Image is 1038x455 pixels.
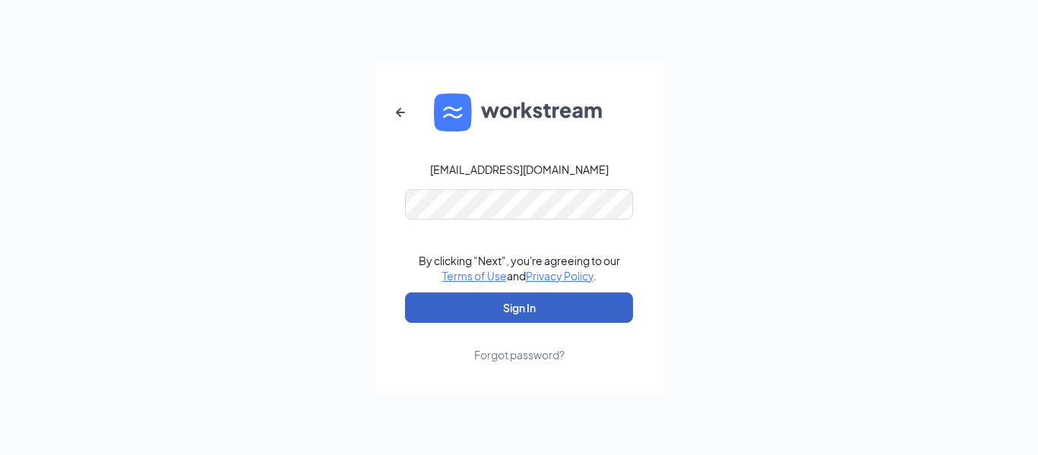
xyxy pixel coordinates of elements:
div: By clicking "Next", you're agreeing to our and . [419,253,620,283]
button: ArrowLeftNew [382,94,419,131]
div: Forgot password? [474,347,565,362]
img: WS logo and Workstream text [434,93,604,131]
a: Privacy Policy [526,269,593,283]
div: [EMAIL_ADDRESS][DOMAIN_NAME] [430,162,609,177]
button: Sign In [405,292,633,323]
a: Forgot password? [474,323,565,362]
a: Terms of Use [442,269,507,283]
svg: ArrowLeftNew [391,103,410,122]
